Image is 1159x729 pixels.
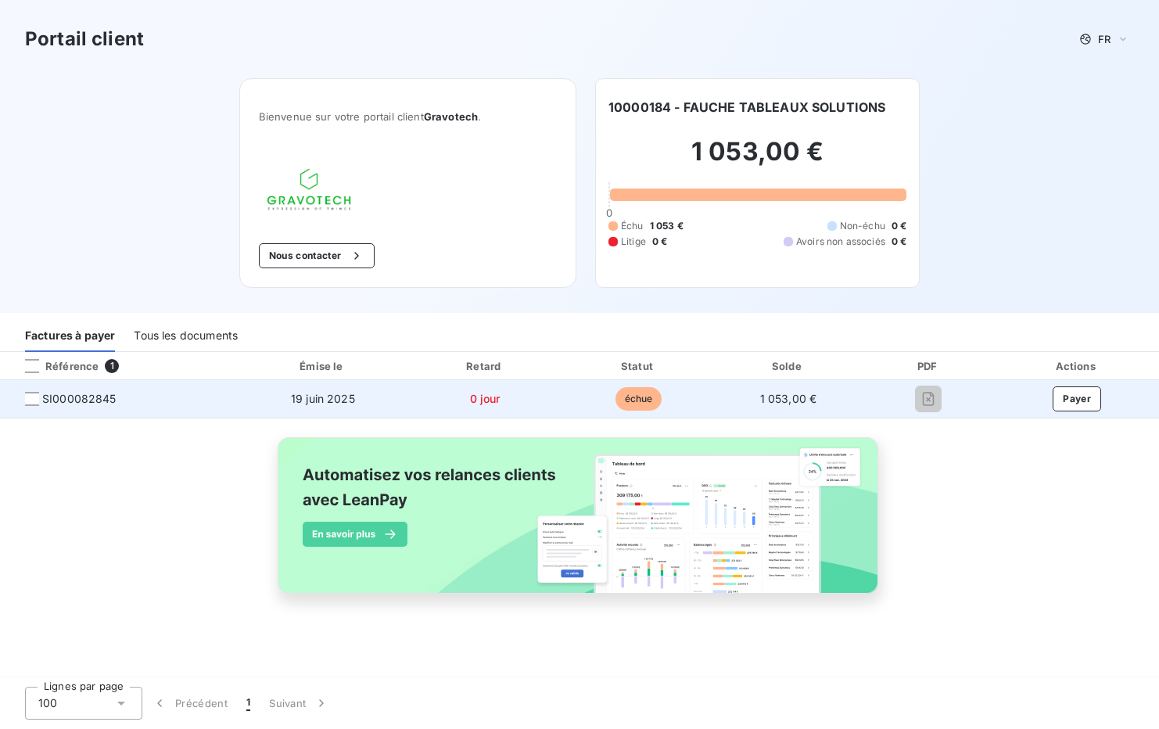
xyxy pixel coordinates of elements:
[998,358,1156,374] div: Actions
[608,98,885,117] h6: 10000184 - FAUCHE TABLEAUX SOLUTIONS
[608,136,906,183] h2: 1 053,00 €
[1053,386,1101,411] button: Payer
[237,687,260,720] button: 1
[246,695,250,711] span: 1
[259,243,375,268] button: Nous contacter
[840,219,885,233] span: Non-échu
[650,219,684,233] span: 1 053 €
[291,392,355,405] span: 19 juin 2025
[260,687,339,720] button: Suivant
[796,235,885,249] span: Avoirs non associés
[615,387,662,411] span: échue
[621,219,644,233] span: Échu
[424,110,478,123] span: Gravotech
[621,235,646,249] span: Litige
[565,358,711,374] div: Statut
[606,206,612,219] span: 0
[134,319,238,352] div: Tous les documents
[717,358,859,374] div: Solde
[264,428,895,620] img: banner
[892,235,906,249] span: 0 €
[892,219,906,233] span: 0 €
[470,392,501,405] span: 0 jour
[25,25,144,53] h3: Portail client
[259,160,359,218] img: Company logo
[42,391,117,407] span: SI000082845
[760,392,817,405] span: 1 053,00 €
[25,319,115,352] div: Factures à payer
[865,358,992,374] div: PDF
[38,695,57,711] span: 100
[142,687,237,720] button: Précédent
[242,358,404,374] div: Émise le
[411,358,560,374] div: Retard
[652,235,667,249] span: 0 €
[105,359,119,373] span: 1
[1098,33,1111,45] span: FR
[13,359,99,373] div: Référence
[259,110,557,123] span: Bienvenue sur votre portail client .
